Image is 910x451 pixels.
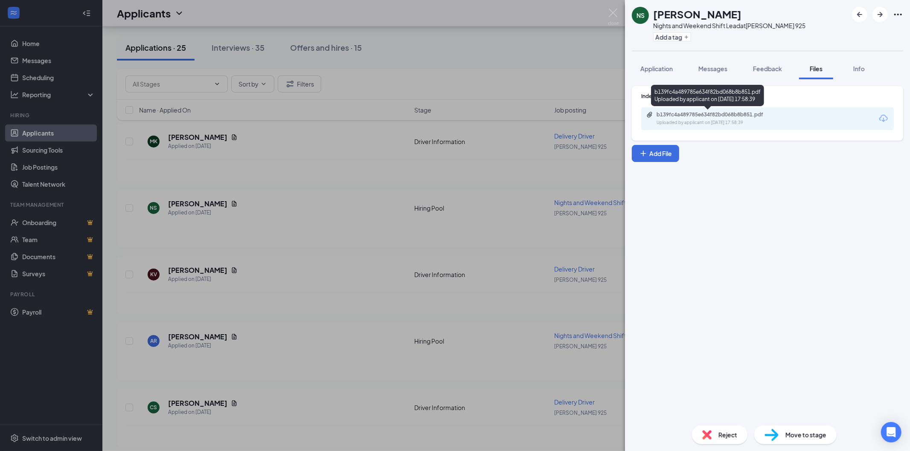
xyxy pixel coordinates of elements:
[646,111,653,118] svg: Paperclip
[853,65,865,72] span: Info
[855,9,865,20] svg: ArrowLeftNew
[653,7,741,21] h1: [PERSON_NAME]
[878,113,889,124] svg: Download
[653,21,805,30] div: Nights and Weekend Shift Lead at [PERSON_NAME] 925
[646,111,785,126] a: Paperclipb139fc4a489785e634f82bd068b8b851.pdfUploaded by applicant on [DATE] 17:58:39
[632,145,679,162] button: Add FilePlus
[893,9,903,20] svg: Ellipses
[785,430,826,439] span: Move to stage
[718,430,737,439] span: Reject
[653,32,691,41] button: PlusAdd a tag
[852,7,867,22] button: ArrowLeftNew
[753,65,782,72] span: Feedback
[651,85,764,106] div: b139fc4a489785e634f82bd068b8b851.pdf Uploaded by applicant on [DATE] 17:58:39
[641,93,894,100] div: Indeed Resume
[657,119,785,126] div: Uploaded by applicant on [DATE] 17:58:39
[640,65,673,72] span: Application
[881,422,901,442] div: Open Intercom Messenger
[698,65,727,72] span: Messages
[872,7,888,22] button: ArrowRight
[810,65,823,72] span: Files
[875,9,885,20] svg: ArrowRight
[639,149,648,158] svg: Plus
[637,11,645,20] div: NS
[684,35,689,40] svg: Plus
[657,111,776,118] div: b139fc4a489785e634f82bd068b8b851.pdf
